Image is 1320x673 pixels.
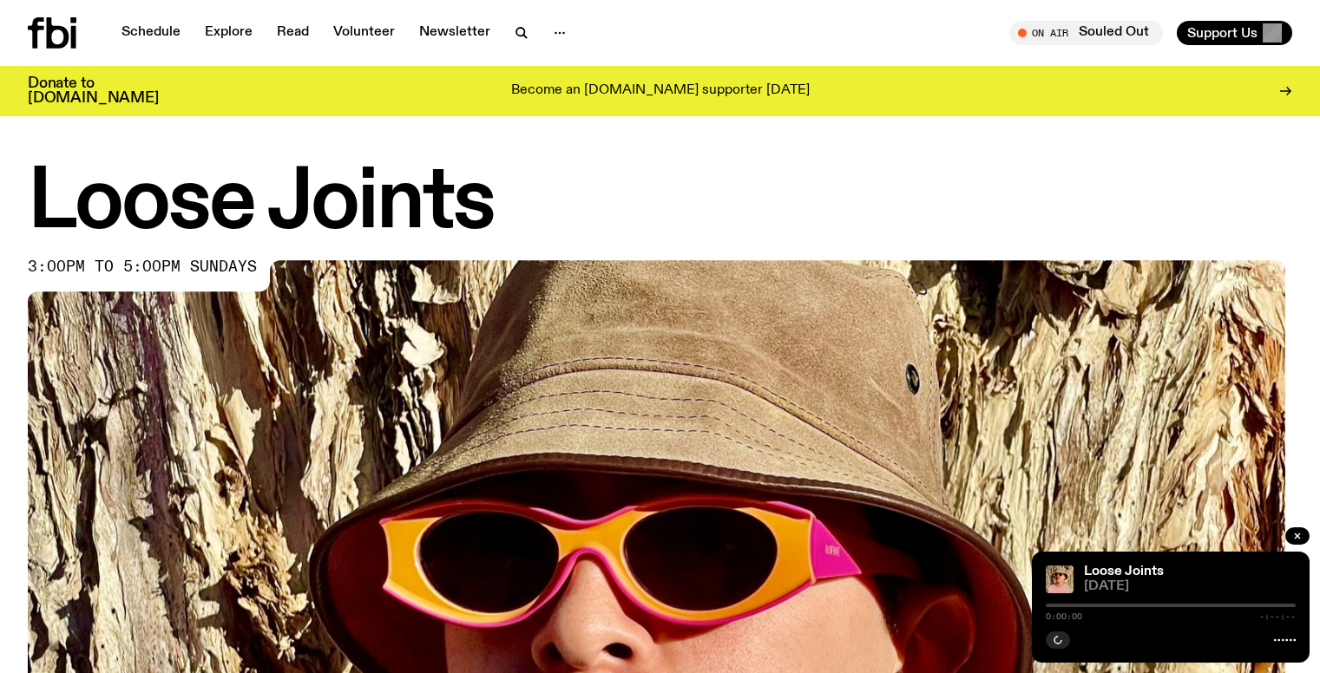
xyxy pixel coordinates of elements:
[1046,565,1074,593] img: Tyson stands in front of a paperbark tree wearing orange sunglasses, a suede bucket hat and a pin...
[28,76,159,106] h3: Donate to [DOMAIN_NAME]
[1009,21,1163,45] button: On AirSouled Out
[409,21,501,45] a: Newsletter
[1187,25,1258,41] span: Support Us
[511,83,810,99] p: Become an [DOMAIN_NAME] supporter [DATE]
[266,21,319,45] a: Read
[28,260,257,274] span: 3:00pm to 5:00pm sundays
[1084,580,1296,593] span: [DATE]
[1046,612,1082,621] span: 0:00:00
[1028,26,1154,39] span: Tune in live
[1177,21,1292,45] button: Support Us
[194,21,263,45] a: Explore
[323,21,405,45] a: Volunteer
[1084,565,1164,578] a: Loose Joints
[111,21,191,45] a: Schedule
[1259,612,1296,621] span: -:--:--
[28,165,1292,243] h1: Loose Joints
